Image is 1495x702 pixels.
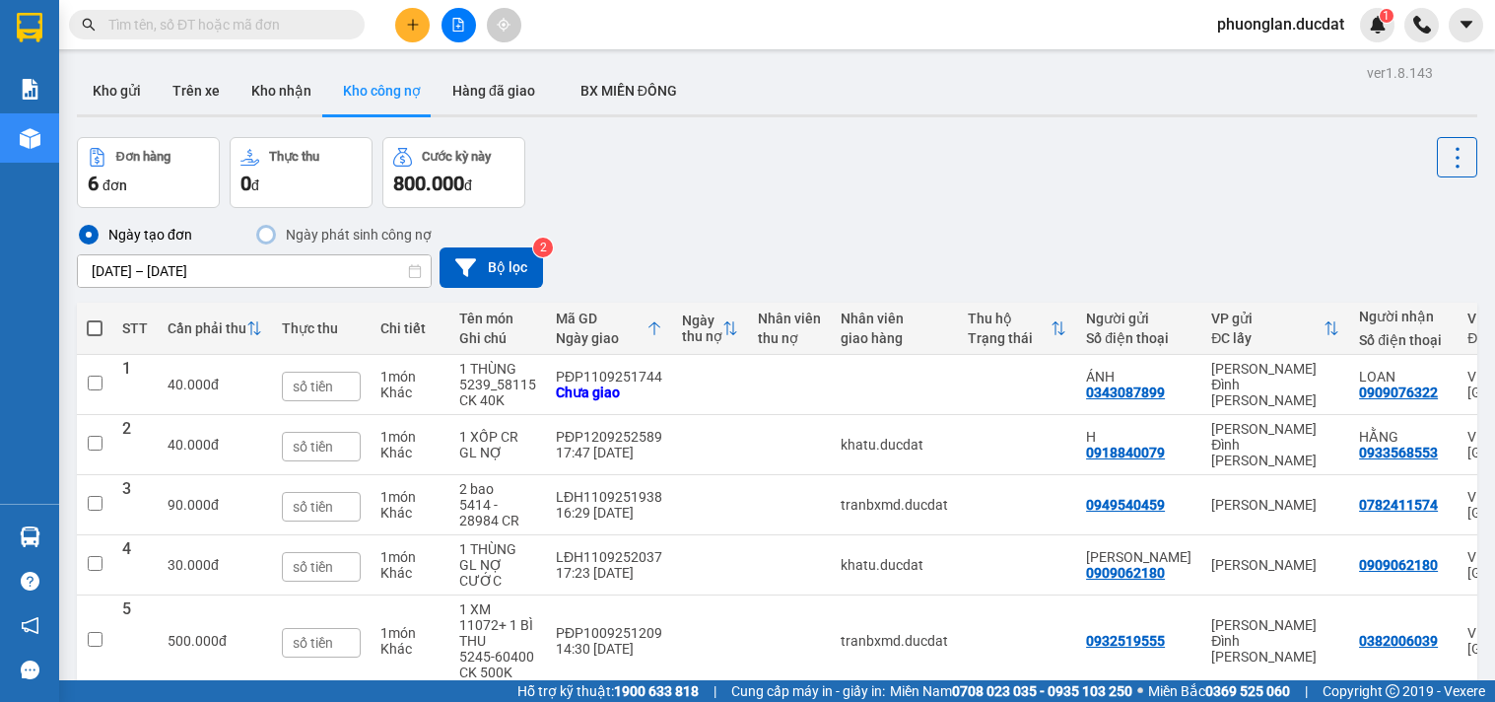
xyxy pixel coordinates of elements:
div: 1 THÙNG [459,541,536,557]
strong: 0708 023 035 - 0935 103 250 [952,683,1132,699]
div: 17:23 [DATE] [556,565,662,581]
div: tranbxmd.ducdat [841,633,948,649]
div: 2 bao [459,481,536,497]
div: STT [122,320,148,336]
div: Tên món [459,311,536,326]
th: Toggle SortBy [546,303,672,355]
button: Trên xe [157,67,236,114]
span: 1 [1383,9,1390,23]
div: 90.000 [168,497,262,513]
span: Miền Nam [890,680,1132,702]
input: số tiền [282,628,361,658]
button: Kho nhận [236,67,327,114]
div: Nhân viên [758,311,821,326]
span: Miền Bắc [1148,680,1290,702]
input: số tiền [282,552,361,582]
span: phuonglan.ducdat [1201,12,1360,36]
span: đ [211,557,219,573]
div: Ghi chú [459,330,536,346]
div: ver 1.8.143 [1367,62,1433,84]
span: BX MIỀN ĐÔNG [580,83,677,99]
div: 500.000 [168,633,262,649]
div: 3 [122,481,148,528]
span: Cung cấp máy in - giấy in: [731,680,885,702]
div: VP gửi [1211,311,1324,326]
img: phone-icon [1413,16,1431,34]
div: PĐP1009251209 [556,625,662,641]
div: 0918840079 [1086,445,1165,460]
input: số tiền [282,432,361,461]
div: Ngày phát sinh công nợ [278,223,432,246]
div: 0909062180 [1086,565,1165,581]
div: 2 [122,421,148,468]
div: 0949540459 [1086,497,1165,513]
button: caret-down [1449,8,1483,42]
div: 1 THÙNG [459,361,536,377]
div: Chưa giao [556,385,662,400]
div: GL NỢ [459,445,536,460]
div: 40.000 [168,377,262,392]
div: 40.000 [168,437,262,453]
div: 4 [122,541,148,589]
div: Số điện thoại [1086,330,1191,346]
div: PĐP1109251744 [556,369,662,385]
span: đ [211,497,219,513]
input: số tiền [282,372,361,401]
div: khatu.ducdat [841,437,948,453]
div: HẰNG [1359,429,1448,445]
div: Khác [380,385,440,400]
button: Đơn hàng6đơn [77,137,220,208]
div: [PERSON_NAME] Đình [PERSON_NAME] [1211,421,1339,468]
button: Cước kỳ này800.000đ [382,137,525,208]
span: | [714,680,716,702]
button: aim [487,8,521,42]
th: Toggle SortBy [958,303,1076,355]
div: Nhân viên [841,311,948,326]
span: Hỗ trợ kỹ thuật: [517,680,699,702]
div: 0933568553 [1359,445,1438,460]
div: 0343087899 [1086,385,1165,400]
div: khatu.ducdat [841,557,948,573]
div: Khác [380,641,440,657]
input: Tìm tên, số ĐT hoặc mã đơn [108,14,341,35]
button: file-add [442,8,476,42]
div: 5 [122,601,148,680]
div: 1 XỐP CR [459,429,536,445]
div: Trạng thái [968,330,1051,346]
span: copyright [1386,684,1399,698]
span: 0 [240,172,251,195]
img: logo-vxr [17,13,42,42]
div: LĐH1109252037 [556,549,662,565]
div: 1 [122,361,148,408]
th: Toggle SortBy [1201,303,1349,355]
span: message [21,661,39,679]
div: 14:30 [DATE] [556,641,662,657]
span: đ [211,437,219,453]
div: Khác [380,565,440,581]
div: GL NỢ CƯỚC [459,557,536,589]
div: 16:29 [DATE] [556,505,662,521]
img: warehouse-icon [20,526,40,547]
div: Ngày [682,313,722,328]
div: Ngày giao [556,330,646,346]
input: Select a date range. [78,255,431,287]
div: tranbxmd.ducdat [841,497,948,513]
sup: 1 [1380,9,1393,23]
div: thu nợ [682,328,722,344]
input: số tiền [282,492,361,522]
div: 17:47 [DATE] [556,445,662,460]
div: 30.000 [168,557,262,573]
div: 0909076322 [1359,385,1438,400]
div: 1 món [380,625,440,641]
span: notification [21,616,39,635]
strong: 0369 525 060 [1205,683,1290,699]
div: 1 món [380,429,440,445]
div: giao hàng [841,330,948,346]
div: Thực thu [269,150,319,164]
div: PHƯƠNG TUYỀN [1086,549,1191,565]
sup: 2 [533,238,553,257]
div: 0932519555 [1086,633,1165,649]
button: Kho gửi [77,67,157,114]
span: đơn [102,177,127,193]
div: H [1086,429,1191,445]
